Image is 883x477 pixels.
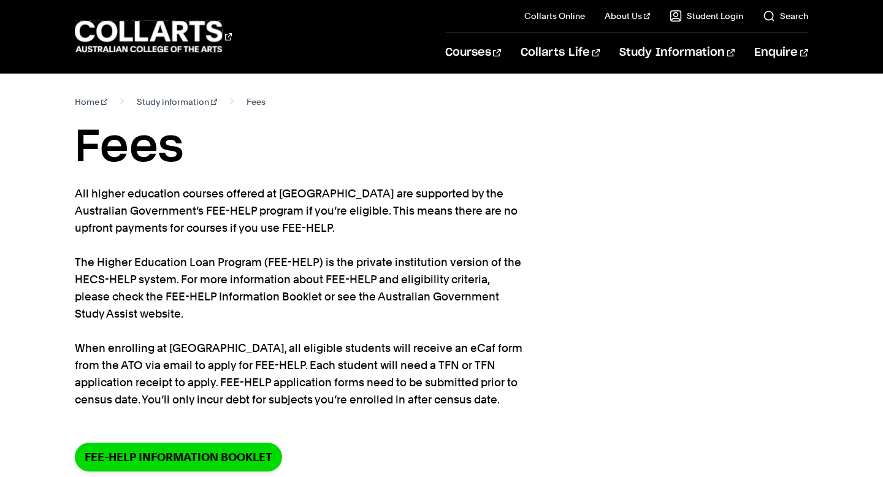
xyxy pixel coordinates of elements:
[75,443,282,471] a: FEE-HELP information booklet
[605,10,650,22] a: About Us
[619,32,735,73] a: Study Information
[670,10,743,22] a: Student Login
[521,32,600,73] a: Collarts Life
[75,120,808,175] h1: Fees
[445,32,501,73] a: Courses
[754,32,808,73] a: Enquire
[75,19,232,54] div: Go to homepage
[524,10,585,22] a: Collarts Online
[75,93,107,110] a: Home
[247,93,266,110] span: Fees
[763,10,808,22] a: Search
[75,185,522,408] p: All higher education courses offered at [GEOGRAPHIC_DATA] are supported by the Australian Governm...
[137,93,217,110] a: Study information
